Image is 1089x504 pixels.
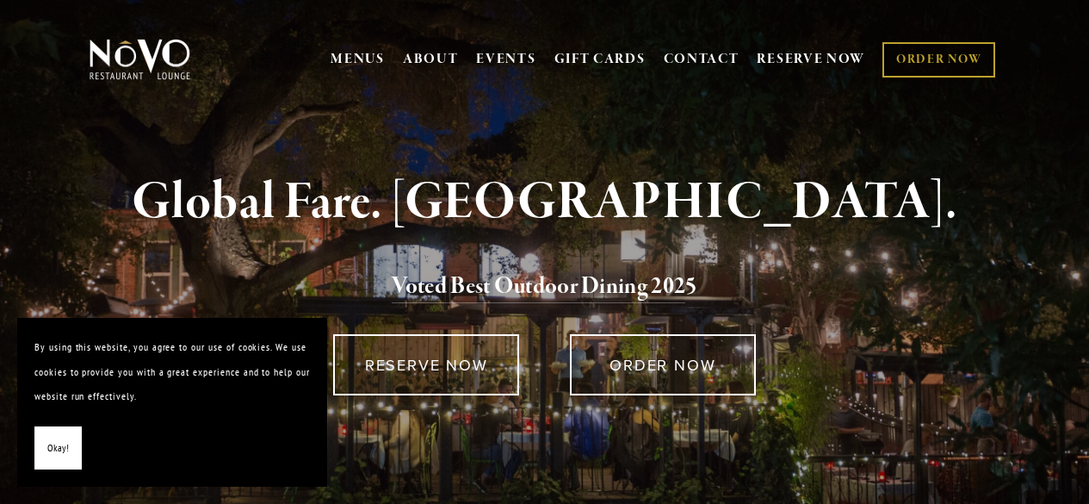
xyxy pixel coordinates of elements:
a: RESERVE NOW [757,43,865,76]
a: RESERVE NOW [333,334,519,395]
span: Okay! [47,436,69,461]
p: By using this website, you agree to our use of cookies. We use cookies to provide you with a grea... [34,335,310,409]
img: Novo Restaurant &amp; Lounge [86,38,194,81]
a: EVENTS [476,51,535,68]
section: Cookie banner [17,318,327,487]
a: CONTACT [664,43,739,76]
a: ORDER NOW [882,42,995,78]
a: ORDER NOW [570,334,756,395]
a: Voted Best Outdoor Dining 202 [392,271,685,304]
strong: Global Fare. [GEOGRAPHIC_DATA]. [132,170,957,235]
a: GIFT CARDS [554,43,646,76]
button: Okay! [34,426,82,470]
a: MENUS [331,51,385,68]
h2: 5 [114,269,975,305]
a: ABOUT [403,51,459,68]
